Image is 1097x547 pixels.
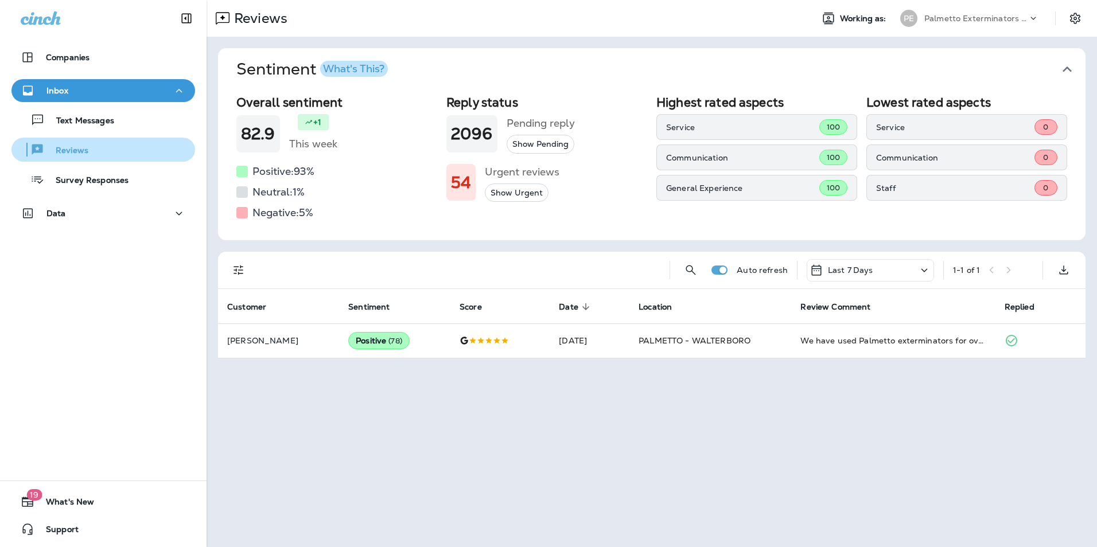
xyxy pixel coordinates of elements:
[227,336,330,345] p: [PERSON_NAME]
[252,162,314,181] h5: Positive: 93 %
[800,302,885,312] span: Review Comment
[313,116,321,128] p: +1
[11,202,195,225] button: Data
[289,135,337,153] h5: This week
[11,518,195,541] button: Support
[229,10,287,27] p: Reviews
[639,335,750,346] span: PALMETTO - WALTERBORO
[44,175,129,186] p: Survey Responses
[26,489,42,501] span: 19
[11,79,195,102] button: Inbox
[34,497,94,511] span: What's New
[227,48,1095,91] button: SentimentWhat's This?
[1005,302,1034,312] span: Replied
[656,95,857,110] h2: Highest rated aspects
[348,302,390,312] span: Sentiment
[236,95,437,110] h2: Overall sentiment
[11,138,195,162] button: Reviews
[840,14,889,24] span: Working as:
[800,302,870,312] span: Review Comment
[559,302,578,312] span: Date
[485,163,559,181] h5: Urgent reviews
[679,259,702,282] button: Search Reviews
[876,153,1034,162] p: Communication
[45,116,114,127] p: Text Messages
[737,265,788,275] p: Auto refresh
[666,123,819,132] p: Service
[828,265,873,275] p: Last 7 Days
[507,114,575,132] h5: Pending reply
[388,336,402,346] span: ( 78 )
[559,302,593,312] span: Date
[666,183,819,193] p: General Experience
[227,302,266,312] span: Customer
[46,53,90,62] p: Companies
[451,124,493,143] h1: 2096
[218,91,1086,240] div: SentimentWhat's This?
[11,108,195,132] button: Text Messages
[485,183,548,202] button: Show Urgent
[507,135,574,154] button: Show Pending
[639,302,672,312] span: Location
[446,95,647,110] h2: Reply status
[550,323,629,358] td: [DATE]
[876,123,1034,132] p: Service
[11,167,195,192] button: Survey Responses
[924,14,1028,23] p: Palmetto Exterminators LLC
[227,259,250,282] button: Filters
[1005,302,1049,312] span: Replied
[252,183,305,201] h5: Neutral: 1 %
[827,122,840,132] span: 100
[46,86,68,95] p: Inbox
[236,60,388,79] h1: Sentiment
[876,183,1034,193] p: Staff
[900,10,917,27] div: PE
[827,153,840,162] span: 100
[252,204,313,222] h5: Negative: 5 %
[953,265,980,275] div: 1 - 1 of 1
[1043,183,1048,193] span: 0
[34,525,79,538] span: Support
[827,183,840,193] span: 100
[1065,8,1086,29] button: Settings
[800,335,986,346] div: We have used Palmetto exterminators for over 23 years and have been pleased with their services. ...
[11,46,195,69] button: Companies
[170,7,203,30] button: Collapse Sidebar
[1043,122,1048,132] span: 0
[348,332,410,349] div: Positive
[46,209,66,218] p: Data
[323,64,384,74] div: What's This?
[460,302,497,312] span: Score
[320,61,388,77] button: What's This?
[241,124,275,143] h1: 82.9
[227,302,281,312] span: Customer
[348,302,404,312] span: Sentiment
[451,173,471,192] h1: 54
[639,302,687,312] span: Location
[44,146,88,157] p: Reviews
[866,95,1067,110] h2: Lowest rated aspects
[666,153,819,162] p: Communication
[1052,259,1075,282] button: Export as CSV
[460,302,482,312] span: Score
[11,490,195,513] button: 19What's New
[1043,153,1048,162] span: 0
